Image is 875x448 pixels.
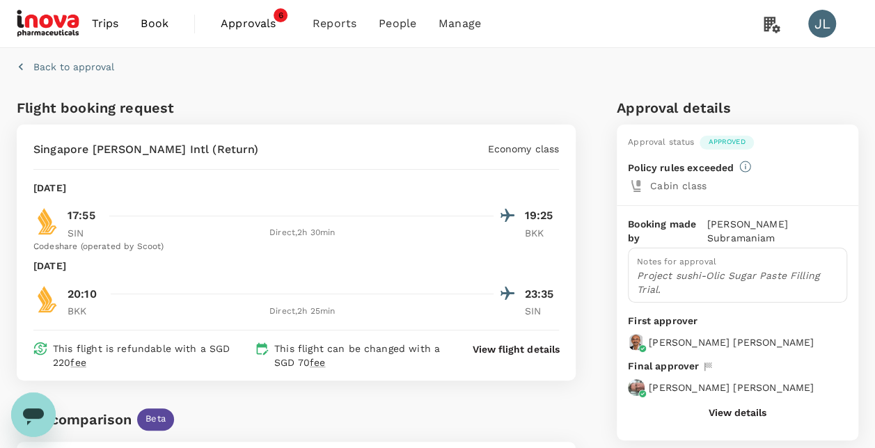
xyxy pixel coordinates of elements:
[524,207,559,224] p: 19:25
[33,141,259,158] p: Singapore [PERSON_NAME] Intl (Return)
[487,142,559,156] p: Economy class
[17,60,114,74] button: Back to approval
[68,304,102,318] p: BKK
[33,259,66,273] p: [DATE]
[33,207,61,235] img: SQ
[617,97,858,119] h6: Approval details
[439,15,481,32] span: Manage
[68,226,102,240] p: SIN
[68,286,97,303] p: 20:10
[637,257,716,266] span: Notes for approval
[700,137,753,147] span: Approved
[628,136,694,150] div: Approval status
[628,359,699,374] p: Final approver
[33,60,114,74] p: Back to approval
[70,357,86,368] span: fee
[33,240,559,254] div: Codeshare (operated by Scoot)
[707,217,847,245] p: [PERSON_NAME] Subramaniam
[473,342,559,356] button: View flight details
[628,161,734,175] p: Policy rules exceeded
[53,342,249,369] p: This flight is refundable with a SGD 220
[137,413,174,426] span: Beta
[11,392,56,437] iframe: Button to launch messaging window
[33,285,61,313] img: SQ
[628,314,847,328] p: First approver
[709,407,766,418] button: View details
[649,381,814,394] p: [PERSON_NAME] [PERSON_NAME]
[92,15,119,32] span: Trips
[310,357,325,368] span: fee
[628,334,645,351] img: avatar-684f8186645b8.png
[111,226,494,240] div: Direct , 2h 30min
[524,286,559,303] p: 23:35
[628,217,707,245] p: Booking made by
[274,8,287,22] span: 6
[17,408,132,431] div: Fare comparison
[650,179,847,193] p: Cabin class
[379,15,416,32] span: People
[524,226,559,240] p: BKK
[221,15,290,32] span: Approvals
[808,10,836,38] div: JL
[637,269,838,296] p: Project sushi-Olic Sugar Paste Filling Trial.
[524,304,559,318] p: SIN
[33,181,66,195] p: [DATE]
[274,342,448,369] p: This flight can be changed with a SGD 70
[141,15,168,32] span: Book
[111,305,494,319] div: Direct , 2h 25min
[628,379,645,396] img: avatar-679729af9386b.jpeg
[649,335,814,349] p: [PERSON_NAME] [PERSON_NAME]
[68,207,95,224] p: 17:55
[17,8,81,39] img: iNova Pharmaceuticals
[17,97,294,119] h6: Flight booking request
[313,15,356,32] span: Reports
